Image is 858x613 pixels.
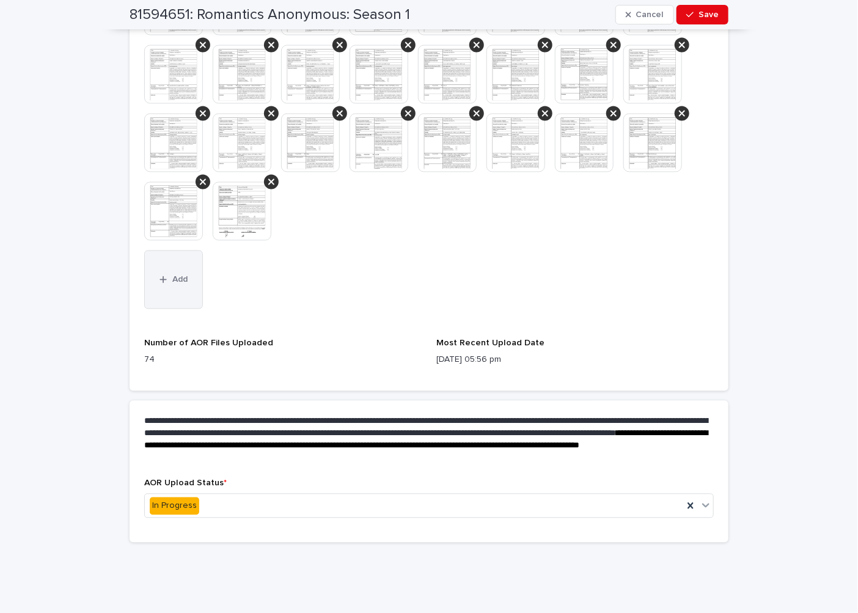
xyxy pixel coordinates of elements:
[144,251,203,309] button: Add
[144,479,227,488] span: AOR Upload Status
[436,339,544,348] span: Most Recent Upload Date
[615,5,674,24] button: Cancel
[144,354,422,367] p: 74
[130,6,410,24] h2: 81594651: Romantics Anonymous: Season 1
[676,5,728,24] button: Save
[636,10,664,19] span: Cancel
[144,339,273,348] span: Number of AOR Files Uploaded
[150,497,199,515] div: In Progress
[172,276,188,284] span: Add
[436,354,714,367] p: [DATE] 05:56 pm
[698,10,719,19] span: Save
